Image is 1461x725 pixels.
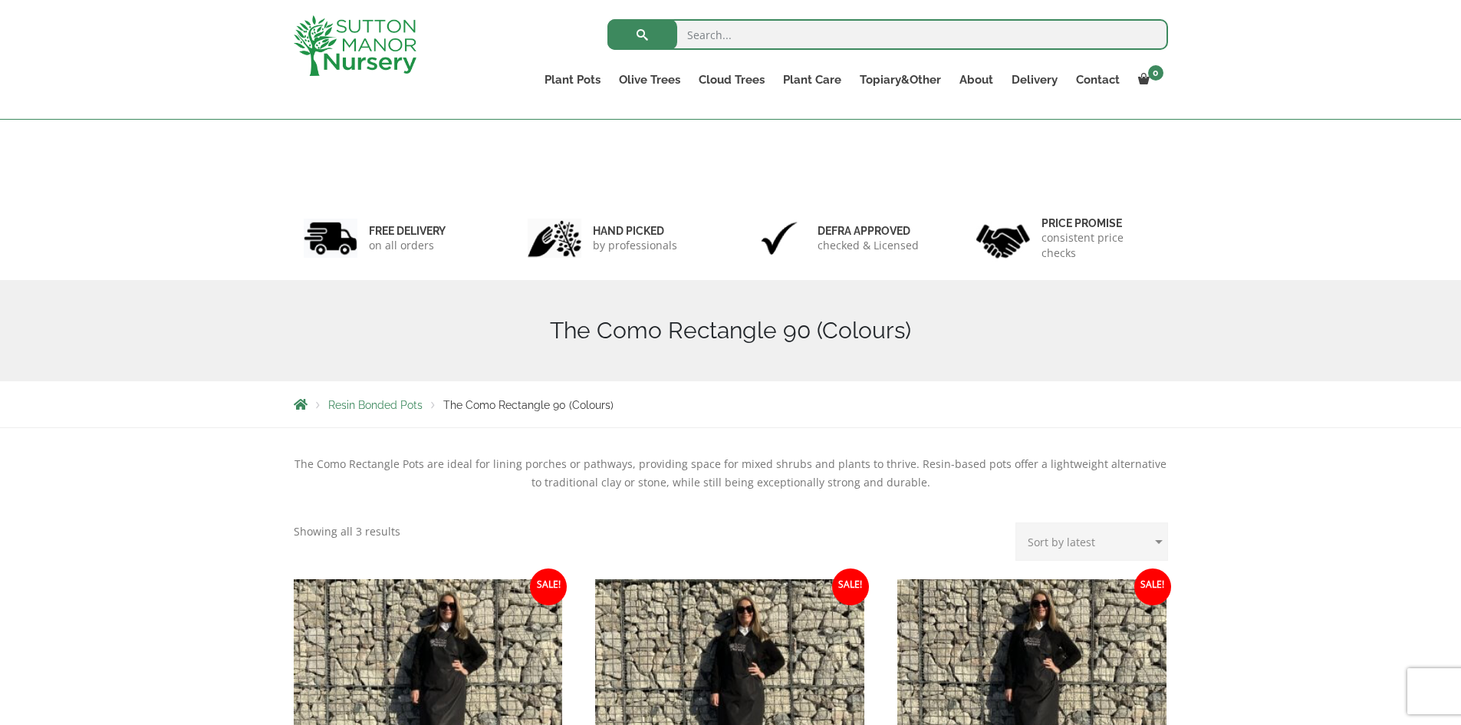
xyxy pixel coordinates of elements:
img: 3.jpg [752,219,806,258]
a: Resin Bonded Pots [328,399,423,411]
p: by professionals [593,238,677,253]
a: Delivery [1002,69,1067,91]
span: Sale! [832,568,869,605]
h1: The Como Rectangle 90 (Colours) [294,317,1168,344]
p: checked & Licensed [818,238,919,253]
p: consistent price checks [1041,230,1158,261]
p: Showing all 3 results [294,522,400,541]
span: Sale! [530,568,567,605]
img: 4.jpg [976,215,1030,262]
nav: Breadcrumbs [294,398,1168,410]
a: Topiary&Other [851,69,950,91]
a: Plant Pots [535,69,610,91]
span: The Como Rectangle 90 (Colours) [443,399,614,411]
img: logo [294,15,416,76]
a: Olive Trees [610,69,689,91]
a: Plant Care [774,69,851,91]
a: 0 [1129,69,1168,91]
p: on all orders [369,238,446,253]
h6: hand picked [593,224,677,238]
img: 2.jpg [528,219,581,258]
p: The Como Rectangle Pots are ideal for lining porches or pathways, providing space for mixed shrub... [294,455,1168,492]
a: Cloud Trees [689,69,774,91]
h6: Price promise [1041,216,1158,230]
h6: FREE DELIVERY [369,224,446,238]
span: 0 [1148,65,1163,81]
select: Shop order [1015,522,1168,561]
h6: Defra approved [818,224,919,238]
a: Contact [1067,69,1129,91]
input: Search... [607,19,1168,50]
a: About [950,69,1002,91]
span: Sale! [1134,568,1171,605]
img: 1.jpg [304,219,357,258]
